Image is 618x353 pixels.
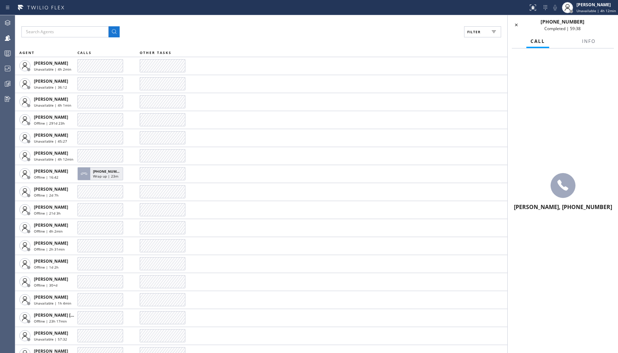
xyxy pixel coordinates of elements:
[34,157,73,162] span: Unavailable | 4h 12min
[34,186,68,192] span: [PERSON_NAME]
[467,29,481,34] span: Filter
[541,18,584,25] span: [PHONE_NUMBER]
[93,169,124,174] span: [PHONE_NUMBER]
[77,50,92,55] span: CALLS
[514,203,612,211] span: [PERSON_NAME], [PHONE_NUMBER]
[34,211,61,216] span: Offline | 21d 3h
[577,2,616,8] div: [PERSON_NAME]
[34,229,63,234] span: Offline | 4h 2min
[531,38,545,44] span: Call
[34,330,68,336] span: [PERSON_NAME]
[34,301,71,306] span: Unavailable | 1h 4min
[544,26,581,31] span: Completed | 59:38
[34,283,57,288] span: Offline | 30+d
[34,168,68,174] span: [PERSON_NAME]
[34,60,68,66] span: [PERSON_NAME]
[34,175,58,180] span: Offline | 16:42
[34,204,68,210] span: [PERSON_NAME]
[21,26,109,37] input: Search Agents
[34,312,103,318] span: [PERSON_NAME] [PERSON_NAME]
[34,96,68,102] span: [PERSON_NAME]
[582,38,596,44] span: Info
[34,103,71,108] span: Unavailable | 4h 1min
[34,121,65,126] span: Offline | 291d 23h
[34,265,58,270] span: Offline | 1d 2h
[34,337,67,342] span: Unavailable | 57:32
[34,240,68,246] span: [PERSON_NAME]
[34,139,67,144] span: Unavailable | 45:27
[34,85,67,90] span: Unavailable | 36:12
[550,3,560,12] button: Mute
[34,294,68,300] span: [PERSON_NAME]
[34,258,68,264] span: [PERSON_NAME]
[34,222,68,228] span: [PERSON_NAME]
[578,35,600,48] button: Info
[93,174,118,179] span: Wrap up | 23m
[77,165,125,182] button: [PHONE_NUMBER]Wrap up | 23m
[577,8,616,13] span: Unavailable | 4h 12min
[34,78,68,84] span: [PERSON_NAME]
[19,50,35,55] span: AGENT
[34,132,68,138] span: [PERSON_NAME]
[34,247,65,252] span: Offline | 2h 31min
[34,319,67,324] span: Offline | 23h 17min
[34,67,71,72] span: Unavailable | 4h 2min
[34,150,68,156] span: [PERSON_NAME]
[34,193,58,198] span: Offline | 2d 7h
[526,35,549,48] button: Call
[464,26,501,37] button: Filter
[140,50,172,55] span: OTHER TASKS
[34,276,68,282] span: [PERSON_NAME]
[34,114,68,120] span: [PERSON_NAME]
